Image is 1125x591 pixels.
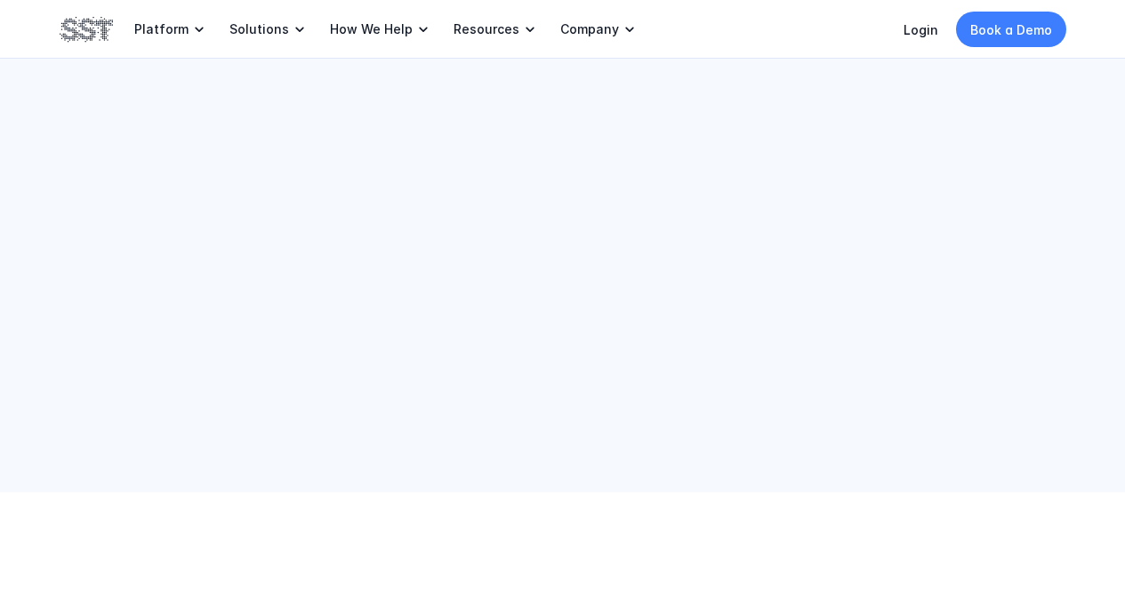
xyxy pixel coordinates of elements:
[904,22,938,37] a: Login
[970,20,1052,39] p: Book a Demo
[134,21,189,37] p: Platform
[454,21,519,37] p: Resources
[956,12,1066,47] a: Book a Demo
[229,21,289,37] p: Solutions
[560,21,619,37] p: Company
[330,21,413,37] p: How We Help
[60,14,113,44] img: SST logo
